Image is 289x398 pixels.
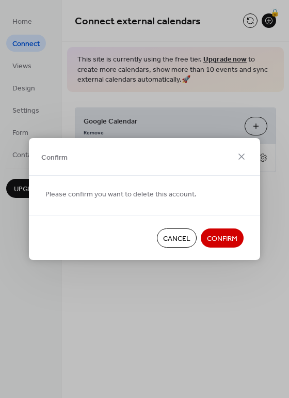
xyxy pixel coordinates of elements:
span: Please confirm you want to delete this account. [45,189,197,200]
button: Confirm [201,228,244,248]
span: Cancel [163,234,190,244]
span: Confirm [41,152,68,163]
span: Confirm [207,234,237,244]
button: Cancel [157,228,197,248]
